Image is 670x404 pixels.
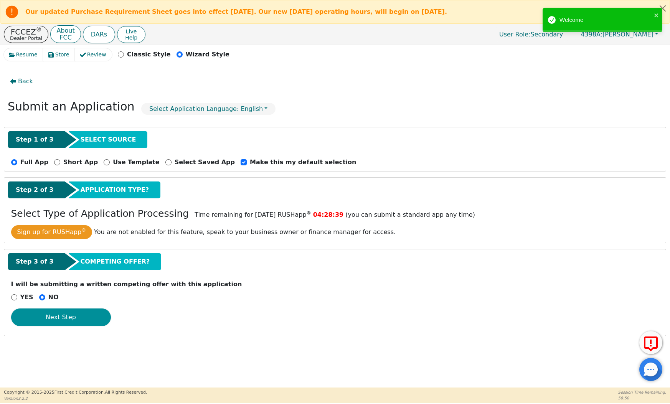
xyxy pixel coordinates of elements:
span: Help [125,35,137,41]
button: Review [75,48,112,61]
span: COMPETING OFFER? [80,257,150,266]
button: Back [4,73,39,90]
span: [PERSON_NAME] [581,31,653,38]
button: close [654,11,659,20]
span: SELECT SOURCE [80,135,136,144]
a: User Role:Secondary [492,27,571,42]
span: Step 1 of 3 [16,135,53,144]
button: Select Application Language: English [141,103,276,115]
p: Short App [63,158,98,167]
div: Welcome [559,16,652,25]
h3: Select Type of Application Processing [11,208,189,219]
span: Time remaining for [DATE] RUSHapp [195,211,311,218]
button: Next Step [11,308,111,326]
button: Close alert [656,0,670,16]
sup: ® [36,26,42,33]
p: Use Template [113,158,159,167]
span: APPLICATION TYPE? [80,185,149,195]
p: Session Time Remaining: [618,389,666,395]
span: You are not enabled for this feature, speak to your business owner or finance manager for access. [94,228,396,236]
span: Back [18,77,33,86]
span: Sign up for RUSHapp [17,228,86,236]
button: FCCEZ®Dealer Portal [4,26,48,43]
p: Copyright © 2015- 2025 First Credit Corporation. [4,389,147,396]
p: 58:50 [618,395,666,401]
sup: ® [307,210,311,216]
b: Our updated Purchase Requirement Sheet goes into effect [DATE]. Our new [DATE] operating hours, w... [25,8,447,15]
p: Full App [20,158,48,167]
span: 4398A: [581,31,602,38]
p: FCC [56,35,74,41]
button: Report Error to FCC [639,331,662,354]
p: Secondary [492,27,571,42]
p: About [56,28,74,34]
button: AboutFCC [50,25,81,43]
span: 04:28:39 [313,211,344,218]
span: User Role : [499,31,530,38]
p: FCCEZ [10,28,42,36]
span: All Rights Reserved. [105,390,147,395]
button: Resume [4,48,43,61]
p: YES [20,293,33,302]
p: I will be submitting a written competing offer with this application [11,280,659,289]
p: Classic Style [127,50,171,59]
p: Wizard Style [186,50,229,59]
p: Make this my default selection [250,158,356,167]
p: Dealer Portal [10,36,42,41]
span: Store [55,51,69,59]
span: Review [87,51,106,59]
button: Store [43,48,75,61]
button: DARs [83,26,115,43]
span: Step 2 of 3 [16,185,53,195]
p: Version 3.2.2 [4,396,147,401]
button: LiveHelp [117,26,145,43]
sup: ® [81,228,86,233]
button: Sign up for RUSHapp® [11,225,92,239]
p: Select Saved App [175,158,235,167]
span: Live [125,28,137,35]
span: Resume [16,51,38,59]
span: (you can submit a standard app any time) [345,211,475,218]
h2: Submit an Application [8,100,135,114]
span: Step 3 of 3 [16,257,53,266]
p: NO [48,293,59,302]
